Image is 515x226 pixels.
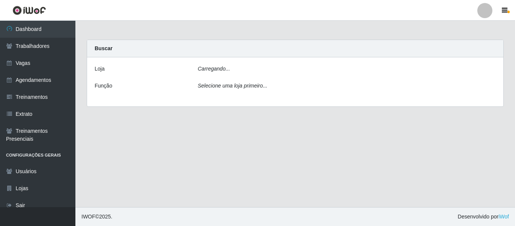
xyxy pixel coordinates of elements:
span: © 2025 . [81,213,112,221]
strong: Buscar [95,45,112,51]
a: iWof [498,214,509,220]
span: Desenvolvido por [458,213,509,221]
label: Função [95,82,112,90]
i: Selecione uma loja primeiro... [198,83,267,89]
span: IWOF [81,214,95,220]
img: CoreUI Logo [12,6,46,15]
i: Carregando... [198,66,230,72]
label: Loja [95,65,104,73]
